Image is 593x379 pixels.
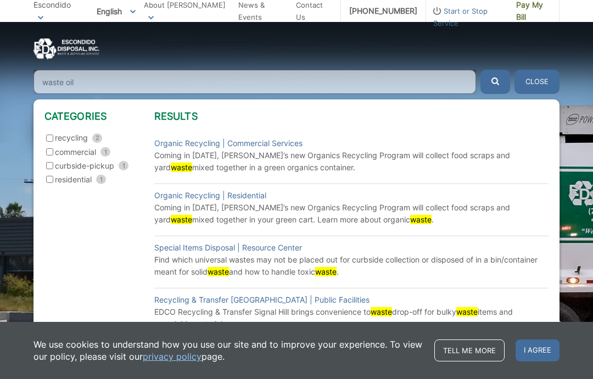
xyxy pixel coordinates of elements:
[143,350,202,363] a: privacy policy
[516,339,560,361] span: I agree
[96,175,106,184] span: 1
[410,215,432,224] mark: waste
[456,307,478,316] mark: waste
[315,267,337,276] mark: waste
[154,149,549,174] p: Coming in [DATE], [PERSON_NAME]’s new Organics Recycling Program will collect food scraps and yar...
[154,242,302,254] a: Special Items Disposal | Resource Center
[55,174,92,186] span: residential
[154,110,549,122] h3: Results
[100,147,110,157] span: 1
[55,160,114,172] span: curbside-pickup
[154,306,549,330] p: EDCO Recycling & Transfer Signal Hill brings convenience to drop-off for bulky items and recyclab...
[171,215,192,224] mark: waste
[434,339,505,361] a: Tell me more
[55,132,88,144] span: recycling
[44,110,154,122] h3: Categories
[46,176,53,183] input: residential 1
[33,38,99,60] a: EDCD logo. Return to the homepage.
[88,2,144,20] span: English
[154,254,549,278] p: Find which universal wastes may not be placed out for curbside collection or disposed of in a bin...
[514,70,560,94] button: Close
[171,163,192,172] mark: waste
[33,338,423,363] p: We use cookies to understand how you use our site and to improve your experience. To view our pol...
[371,307,392,316] mark: waste
[55,146,96,158] span: commercial
[154,137,303,149] a: Organic Recycling | Commercial Services
[46,135,53,142] input: recycling 2
[33,70,476,94] input: Search
[480,70,510,94] button: Submit the search query.
[154,202,549,226] p: Coming in [DATE], [PERSON_NAME]’s new Organics Recycling Program will collect food scraps and yar...
[154,189,266,202] a: Organic Recycling | Residential
[46,148,53,155] input: commercial 1
[119,161,128,170] span: 1
[154,294,370,306] a: Recycling & Transfer [GEOGRAPHIC_DATA] | Public Facilities
[92,133,102,143] span: 2
[208,267,229,276] mark: waste
[46,162,53,169] input: curbside-pickup 1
